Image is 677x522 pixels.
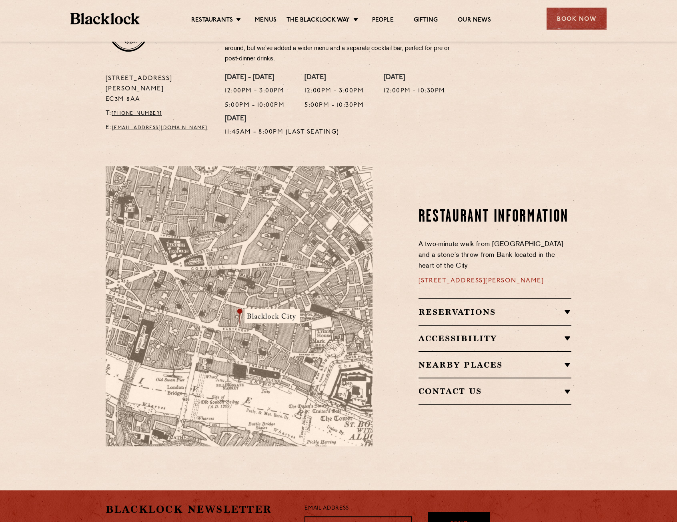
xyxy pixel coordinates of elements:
[304,74,364,82] h4: [DATE]
[106,108,213,119] p: T:
[286,16,350,25] a: The Blacklock Way
[112,111,162,116] a: [PHONE_NUMBER]
[419,239,572,272] p: A two-minute walk from [GEOGRAPHIC_DATA] and a stone’s throw from Bank located in the heart of th...
[304,504,349,513] label: Email Address
[225,86,284,96] p: 12:00pm - 3:00pm
[70,13,140,24] img: BL_Textured_Logo-footer-cropped.svg
[372,16,394,25] a: People
[225,74,284,82] h4: [DATE] - [DATE]
[384,86,445,96] p: 12:00pm - 10:30pm
[286,372,399,447] img: svg%3E
[225,127,339,138] p: 11:45am - 8:00pm (Last Seating)
[419,207,572,227] h2: Restaurant Information
[106,123,213,133] p: E:
[112,126,208,130] a: [EMAIL_ADDRESS][DOMAIN_NAME]
[419,307,572,317] h2: Reservations
[419,278,544,284] a: [STREET_ADDRESS][PERSON_NAME]
[547,8,607,30] div: Book Now
[414,16,438,25] a: Gifting
[191,16,233,25] a: Restaurants
[255,16,276,25] a: Menus
[225,115,339,124] h4: [DATE]
[419,334,572,343] h2: Accessibility
[106,74,213,105] p: [STREET_ADDRESS][PERSON_NAME] EC3M 8AA
[304,100,364,111] p: 5:00pm - 10:30pm
[304,86,364,96] p: 12:00pm - 3:00pm
[106,502,293,516] h2: Blacklock Newsletter
[458,16,491,25] a: Our News
[419,360,572,370] h2: Nearby Places
[384,74,445,82] h4: [DATE]
[419,386,572,396] h2: Contact Us
[225,100,284,111] p: 5:00pm - 10:00pm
